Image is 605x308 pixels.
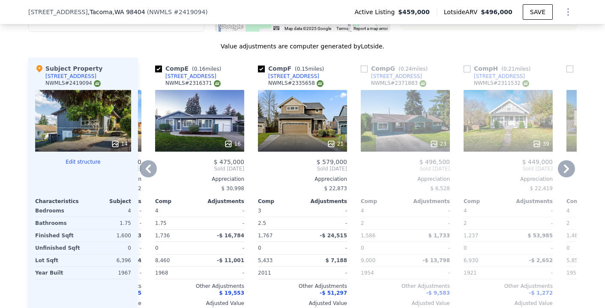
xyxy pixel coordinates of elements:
span: 0 [155,245,159,251]
div: 2.5 [258,217,301,229]
div: Lot Sqft [35,254,81,266]
span: 0 [566,245,570,251]
span: $ 496,500 [419,158,450,165]
span: -$ 1,272 [529,290,553,296]
span: 9,000 [361,257,375,263]
span: -$ 2,652 [529,257,553,263]
span: 1,237 [464,233,478,239]
span: 4 [464,208,467,214]
span: 6,930 [464,257,478,263]
div: Comp [464,198,508,205]
div: 21 [327,140,344,148]
span: 3 [258,208,261,214]
span: -$ 51,297 [320,290,347,296]
span: 4 [361,208,364,214]
span: Lotside ARV [444,8,481,16]
span: $ 22,873 [324,185,347,191]
span: -$ 13,798 [422,257,450,263]
div: Other Adjustments [361,283,450,290]
button: SAVE [523,4,553,20]
div: Adjusted Value [464,300,553,307]
div: Appreciation [361,176,450,182]
span: ( miles) [498,66,534,72]
div: Other Adjustments [464,283,553,290]
div: Value adjustments are computer generated by Lotside . [28,42,577,51]
img: NWMLS Logo [94,80,101,87]
div: Adjusted Value [361,300,450,307]
div: Appreciation [155,176,244,182]
span: ( miles) [395,66,431,72]
div: 1921 [464,267,506,279]
span: $ 475,000 [214,158,244,165]
div: Appreciation [464,176,553,182]
button: Show Options [560,3,577,21]
div: 0 [85,242,131,254]
span: Active Listing [354,8,398,16]
div: 14 [111,140,128,148]
span: 4 [155,208,159,214]
div: - [510,217,553,229]
div: NWMLS # 2311532 [474,80,529,87]
div: Bathrooms [35,217,81,229]
div: - [510,205,553,217]
img: NWMLS Logo [214,80,221,87]
div: Comp H [464,64,534,73]
img: NWMLS Logo [419,80,426,87]
img: NWMLS Logo [317,80,323,87]
div: - [304,242,347,254]
div: Finished Sqft [35,230,81,242]
div: Comp [258,198,302,205]
span: 0 [258,245,261,251]
span: # 2419094 [174,9,205,15]
div: Year Built [35,267,81,279]
div: Bedrooms [35,205,81,217]
div: [STREET_ADDRESS] [45,73,96,80]
span: 1,484 [566,233,581,239]
div: 16 [224,140,241,148]
span: $ 1,733 [428,233,450,239]
div: Adjustments [200,198,244,205]
div: 1967 [85,267,131,279]
div: Adjustments [302,198,347,205]
div: [STREET_ADDRESS] [268,73,319,80]
div: 1968 [155,267,198,279]
div: - [304,267,347,279]
span: $ 22,419 [530,185,553,191]
span: 5,433 [258,257,273,263]
span: Sold [DATE] [361,165,450,172]
div: Adjustments [405,198,450,205]
div: - [510,267,553,279]
span: ( miles) [189,66,225,72]
span: $ 53,985 [527,233,553,239]
button: Keyboard shortcuts [273,26,279,30]
span: ( miles) [291,66,327,72]
span: -$ 24,515 [320,233,347,239]
a: [STREET_ADDRESS] [258,73,319,80]
div: Other Adjustments [258,283,347,290]
div: NWMLS # 2371883 [371,80,426,87]
span: Sold [DATE] [258,165,347,172]
div: - [407,242,450,254]
span: 0.24 [401,66,412,72]
span: NWMLS [149,9,172,15]
span: $ 579,000 [317,158,347,165]
div: [STREET_ADDRESS] [474,73,525,80]
span: 4 [566,208,570,214]
div: Appreciation [258,176,347,182]
span: -$ 11,001 [217,257,244,263]
button: Edit structure [35,158,131,165]
span: , WA 98404 [113,9,145,15]
div: [STREET_ADDRESS] [371,73,422,80]
div: 1.75 [155,217,198,229]
span: $ 30,998 [222,185,244,191]
a: Report a map error [353,26,388,31]
a: [STREET_ADDRESS] [361,73,422,80]
div: ( ) [147,8,208,16]
img: NWMLS Logo [522,80,529,87]
span: [STREET_ADDRESS] [28,8,88,16]
span: 0 [361,245,364,251]
div: Characteristics [35,198,83,205]
a: [STREET_ADDRESS] [155,73,216,80]
a: [STREET_ADDRESS] [464,73,525,80]
span: Sold [DATE] [464,165,553,172]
